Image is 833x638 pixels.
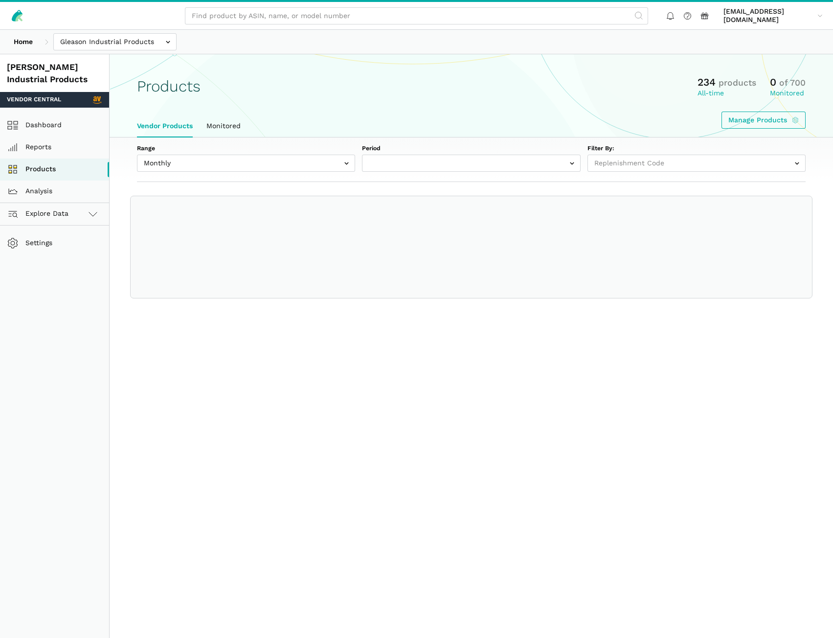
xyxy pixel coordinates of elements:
[137,155,355,172] input: Monthly
[779,78,806,88] span: of 700
[53,33,177,50] input: Gleason Industrial Products
[137,144,355,153] label: Range
[770,76,776,88] span: 0
[7,95,61,104] span: Vendor Central
[185,7,648,24] input: Find product by ASIN, name, or model number
[698,76,716,88] span: 234
[587,144,806,153] label: Filter By:
[723,7,814,24] span: [EMAIL_ADDRESS][DOMAIN_NAME]
[10,208,68,220] span: Explore Data
[130,115,200,137] a: Vendor Products
[721,112,806,129] a: Manage Products
[719,78,756,88] span: products
[587,155,806,172] input: Replenishment Code
[362,144,580,153] label: Period
[137,78,201,95] h1: Products
[7,33,40,50] a: Home
[770,89,806,98] div: Monitored
[698,89,756,98] div: All-time
[7,61,102,85] div: [PERSON_NAME] Industrial Products
[720,5,826,26] a: [EMAIL_ADDRESS][DOMAIN_NAME]
[200,115,248,137] a: Monitored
